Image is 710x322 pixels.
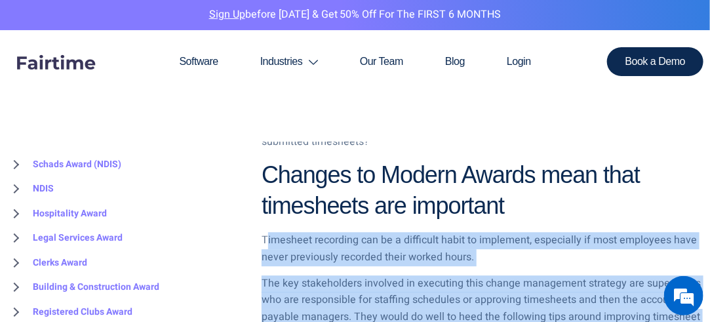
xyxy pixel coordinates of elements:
[486,30,552,93] a: Login
[239,30,339,93] a: Industries
[262,232,703,266] p: Timesheet recording can be a difficult habit to implement, especially if most employees have neve...
[7,226,123,251] a: Legal Services Award
[10,7,700,24] p: before [DATE] & Get 50% Off for the FIRST 6 MONTHS
[215,7,247,38] div: Minimize live chat window
[209,7,245,22] a: Sign Up
[7,275,159,300] a: Building & Construction Award
[625,56,686,67] span: Book a Demo
[262,161,640,219] strong: Changes to Modern Awards mean that timesheets are important
[7,251,87,275] a: Clerks Award
[7,152,121,177] a: Schads Award (NDIS)
[339,30,424,93] a: Our Team
[7,201,107,226] a: Hospitality Award
[76,85,181,217] span: We're online!
[158,30,239,93] a: Software
[607,47,704,76] a: Book a Demo
[7,177,54,202] a: NDIS
[7,197,250,243] textarea: Type your message and hit 'Enter'
[68,73,220,91] div: Chat with us now
[424,30,486,93] a: Blog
